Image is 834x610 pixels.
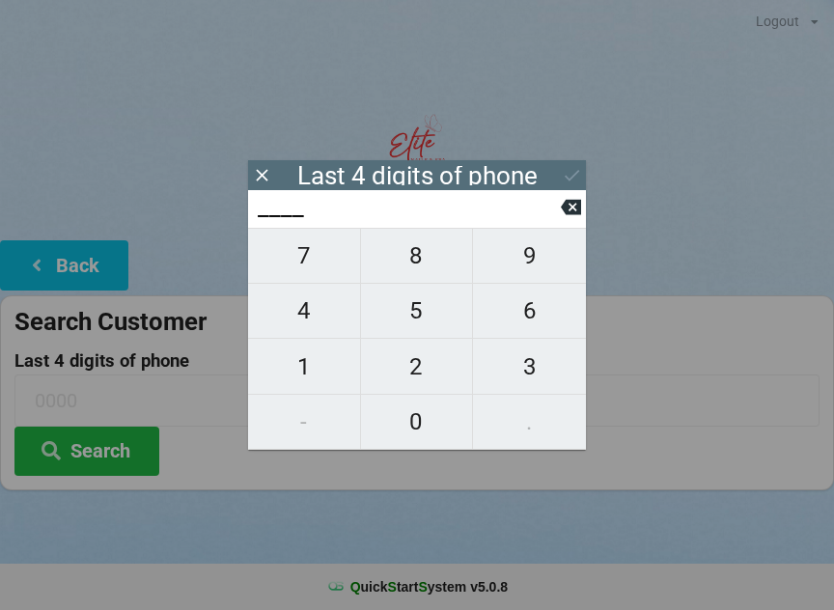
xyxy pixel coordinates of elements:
span: 7 [248,236,360,276]
button: 6 [473,284,586,339]
span: 0 [361,402,473,442]
span: 8 [361,236,473,276]
button: 7 [248,228,361,284]
span: 6 [473,291,586,331]
button: 4 [248,284,361,339]
button: 5 [361,284,474,339]
span: 1 [248,347,360,387]
button: 2 [361,339,474,394]
span: 5 [361,291,473,331]
div: Last 4 digits of phone [297,166,538,185]
button: 0 [361,395,474,450]
span: 4 [248,291,360,331]
button: 9 [473,228,586,284]
span: 9 [473,236,586,276]
button: 8 [361,228,474,284]
button: 1 [248,339,361,394]
span: 3 [473,347,586,387]
span: 2 [361,347,473,387]
button: 3 [473,339,586,394]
